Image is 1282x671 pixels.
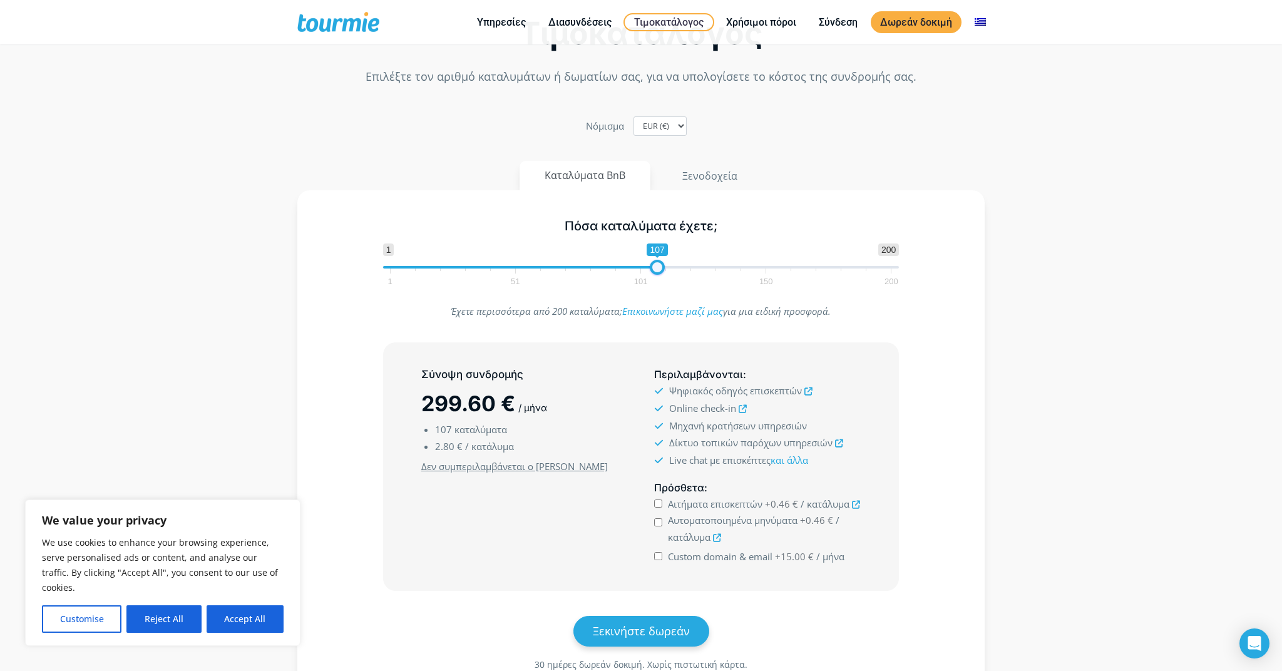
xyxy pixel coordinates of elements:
[207,605,284,633] button: Accept All
[647,243,667,256] span: 107
[800,514,833,526] span: +0.46 €
[622,305,723,317] a: Επικοινωνήστε μαζί μας
[297,19,985,48] h2: Τιμοκατάλογος
[518,402,547,414] span: / μήνα
[454,423,507,436] span: καταλύματα
[654,480,861,496] h5: :
[573,616,709,647] a: Ξεκινήστε δωρεάν
[654,367,861,382] h5: :
[539,14,621,30] a: Διασυνδέσεις
[771,454,808,466] a: και άλλα
[775,550,814,563] span: +15.00 €
[668,498,762,510] span: Αιτήματα επισκεπτών
[383,218,900,234] h5: Πόσα καταλύματα έχετε;
[468,14,535,30] a: Υπηρεσίες
[669,436,833,449] span: Δίκτυο τοπικών παρόχων υπηρεσιών
[1239,628,1269,658] div: Open Intercom Messenger
[520,161,650,190] button: Καταλύματα BnB
[801,498,849,510] span: / κατάλυμα
[765,498,798,510] span: +0.46 €
[383,303,900,320] p: Έχετε περισσότερα από 200 καταλύματα; για μια ειδική προσφορά.
[421,460,608,473] u: Δεν συμπεριλαμβάνεται ο [PERSON_NAME]
[965,14,995,30] a: Αλλαγή σε
[623,13,714,31] a: Τιμοκατάλογος
[871,11,961,33] a: Δωρεάν δοκιμή
[717,14,806,30] a: Χρήσιμοι πόροι
[883,279,900,284] span: 200
[535,658,747,670] span: 30 ημέρες δωρεάν δοκιμή. Χωρίς πιστωτική κάρτα.
[878,243,899,256] span: 200
[386,279,394,284] span: 1
[809,14,867,30] a: Σύνδεση
[42,513,284,528] p: We value your privacy
[654,481,704,494] span: Πρόσθετα
[297,68,985,85] p: Επιλέξτε τον αριθμό καταλυμάτων ή δωματίων σας, για να υπολογίσετε το κόστος της συνδρομής σας.
[654,368,743,381] span: Περιλαμβάνονται
[383,243,394,256] span: 1
[632,279,650,284] span: 101
[669,402,736,414] span: Online check-in
[668,550,772,563] span: Custom domain & email
[757,279,775,284] span: 150
[421,367,628,382] h5: Σύνοψη συνδρομής
[435,440,463,453] span: 2.80 €
[126,605,201,633] button: Reject All
[593,623,690,638] span: Ξεκινήστε δωρεάν
[42,605,121,633] button: Customise
[657,161,763,191] button: Ξενοδοχεία
[816,550,844,563] span: / μήνα
[668,514,797,526] span: Αυτοματοποιημένα μηνύματα
[435,423,452,436] span: 107
[669,419,807,432] span: Μηχανή κρατήσεων υπηρεσιών
[669,454,808,466] span: Live chat με επισκέπτες
[465,440,514,453] span: / κατάλυμα
[509,279,521,284] span: 51
[586,118,624,135] label: Nόμισμα
[421,391,515,416] span: 299.60 €
[42,535,284,595] p: We use cookies to enhance your browsing experience, serve personalised ads or content, and analys...
[669,384,802,397] span: Ψηφιακός οδηγός επισκεπτών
